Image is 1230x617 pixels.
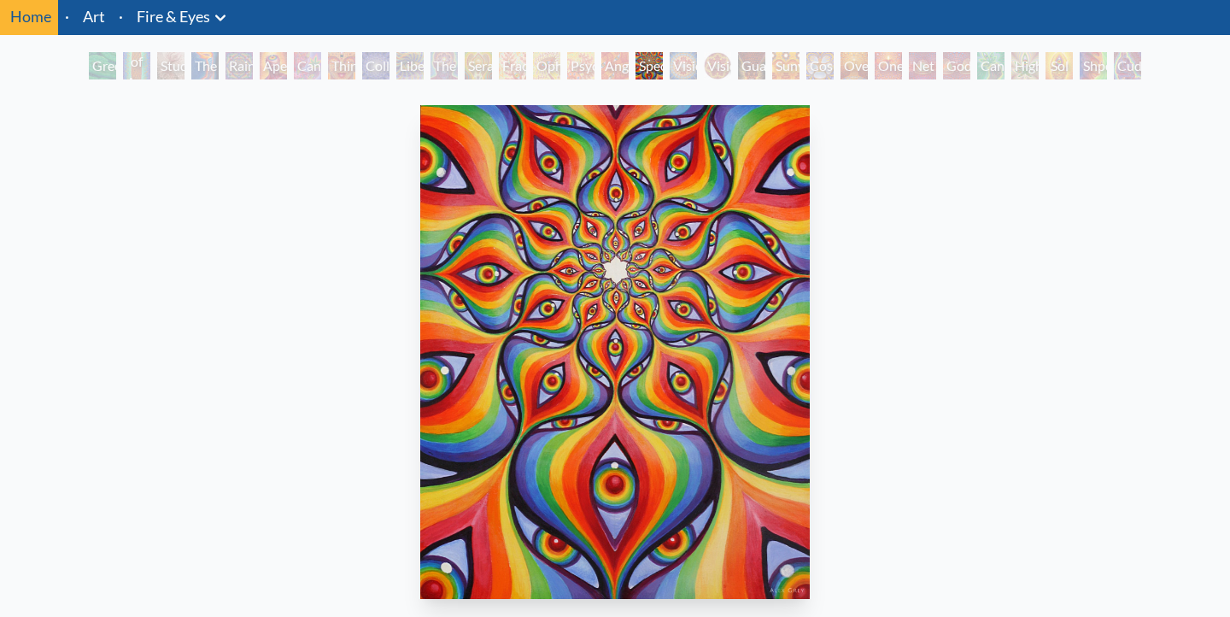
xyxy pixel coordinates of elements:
[294,52,321,79] div: Cannabis Sutra
[260,52,287,79] div: Aperture
[977,52,1004,79] div: Cannafist
[10,7,51,26] a: Home
[420,105,811,599] img: Spectral-Lotus-2007-Alex-Grey-watermarked.jpg
[635,52,663,79] div: Spectral Lotus
[465,52,492,79] div: Seraphic Transport Docking on the Third Eye
[396,52,424,79] div: Liberation Through Seeing
[806,52,834,79] div: Cosmic Elf
[738,52,765,79] div: Guardian of Infinite Vision
[875,52,902,79] div: One
[1011,52,1039,79] div: Higher Vision
[909,52,936,79] div: Net of Being
[123,52,150,79] div: Pillar of Awareness
[1080,52,1107,79] div: Shpongled
[670,52,697,79] div: Vision Crystal
[601,52,629,79] div: Angel Skin
[328,52,355,79] div: Third Eye Tears of Joy
[430,52,458,79] div: The Seer
[191,52,219,79] div: The Torch
[840,52,868,79] div: Oversoul
[1045,52,1073,79] div: Sol Invictus
[89,52,116,79] div: Green Hand
[157,52,184,79] div: Study for the Great Turn
[83,4,105,28] a: Art
[137,4,210,28] a: Fire & Eyes
[704,52,731,79] div: Vision [PERSON_NAME]
[499,52,526,79] div: Fractal Eyes
[533,52,560,79] div: Ophanic Eyelash
[772,52,799,79] div: Sunyata
[362,52,389,79] div: Collective Vision
[1114,52,1141,79] div: Cuddle
[943,52,970,79] div: Godself
[225,52,253,79] div: Rainbow Eye Ripple
[567,52,594,79] div: Psychomicrograph of a Fractal Paisley Cherub Feather Tip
